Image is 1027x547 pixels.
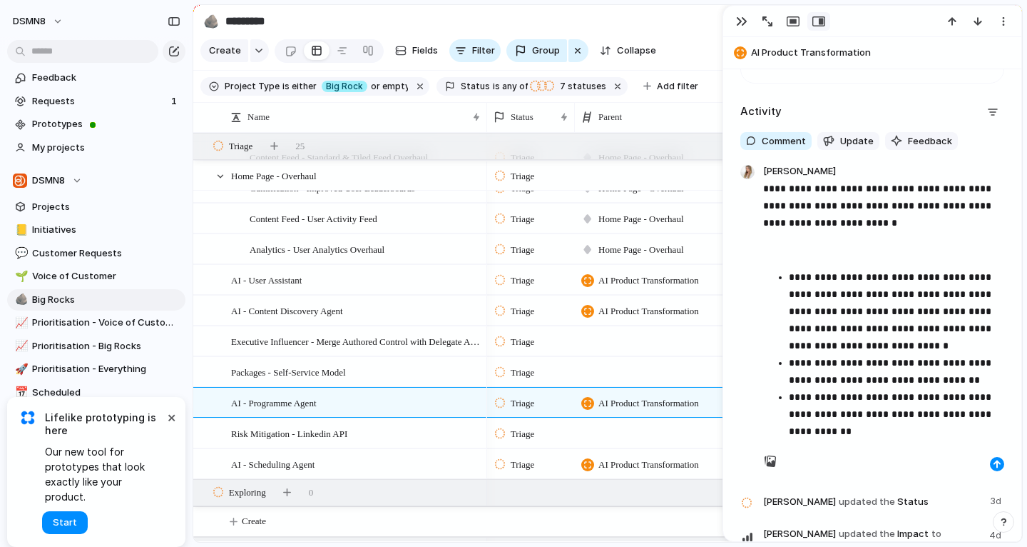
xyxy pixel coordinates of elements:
span: Exploring [229,486,266,500]
div: 🪨 [203,11,219,31]
div: 📈 [15,338,25,354]
span: Collapse [617,44,656,58]
span: Projects [32,200,180,214]
div: 📈Prioritisation - Voice of Customer [7,312,185,333]
span: 7 [556,81,568,91]
a: Requests1 [7,91,185,112]
span: Update [840,134,874,149]
span: Triage [229,139,252,154]
span: AI Product Transformation [598,273,699,288]
button: Start [42,511,88,534]
span: either [290,80,317,93]
span: Fields [412,44,438,58]
span: Triage [511,273,534,288]
span: Voice of Customer [32,269,180,283]
span: Home Page - Overhaul [598,243,684,257]
a: Feedback [7,67,185,89]
span: Big Rock [326,80,363,93]
span: DSMN8 [13,14,46,29]
button: 📅 [13,386,27,400]
span: Create [209,44,241,58]
a: 📒Initiatives [7,219,185,241]
button: Comment [740,132,812,151]
span: Filter [472,44,495,58]
span: 0 [309,486,314,500]
span: Triage [511,396,534,411]
a: 🚀Prioritisation - Everything [7,358,185,380]
button: Add filter [635,76,707,96]
a: 💬Customer Requests [7,243,185,264]
div: 🚀 [15,361,25,378]
span: 25 [295,139,305,154]
div: 🌱 [15,269,25,285]
span: Project Type [225,80,280,93]
button: 🪨 [200,10,223,33]
h2: Activity [740,104,782,120]
span: Lifelike prototyping is here [45,411,164,437]
span: AI Product Transformation [751,46,1015,60]
button: isany of [490,79,531,94]
span: Prioritisation - Big Rocks [32,339,180,353]
span: updated the [839,495,895,509]
span: [PERSON_NAME] [763,527,836,541]
button: 🚀 [13,362,27,376]
div: 🪨 [15,291,25,308]
span: is [282,80,290,93]
span: Triage [511,169,534,184]
span: Content Feed - User Activity Feed [250,210,377,226]
span: Triage [511,335,534,349]
span: Home Page - Overhaul [598,212,684,226]
span: Triage [511,243,534,257]
span: Parent [598,110,622,124]
a: 📈Prioritisation - Big Rocks [7,336,185,357]
span: DSMN8 [32,174,65,188]
button: Create [200,39,248,62]
span: Analytics - User Analytics Overhaul [250,241,384,257]
span: Group [532,44,560,58]
span: Executive Influencer - Merge Authored Control with Delegate Access Control [231,333,482,349]
span: Triage [511,458,534,472]
button: 🌱 [13,269,27,283]
span: any of [500,80,528,93]
span: Triage [511,366,534,380]
button: 📈 [13,339,27,353]
button: Fields [389,39,444,62]
span: Add filter [657,80,698,93]
span: My projects [32,141,180,155]
span: Feedback [908,134,952,149]
button: Group [506,39,567,62]
span: Triage [511,304,534,318]
span: Prototypes [32,117,180,131]
span: 1 [171,94,180,109]
span: AI - Programme Agent [231,394,317,411]
button: DSMN8 [6,10,71,33]
button: Dismiss [163,408,180,426]
span: AI Product Transformation [598,458,699,472]
span: Create [242,514,266,528]
a: Prototypes [7,114,185,135]
span: Our new tool for prototypes that look exactly like your product. [45,444,164,504]
span: updated the [839,527,895,541]
span: Requests [32,94,167,109]
span: is [493,80,500,93]
span: or empty [369,80,409,93]
div: 🌱Voice of Customer [7,266,185,287]
span: Triage [511,427,534,441]
button: 🪨 [13,293,27,307]
div: 📈 [15,315,25,331]
span: Prioritisation - Everything [32,362,180,376]
span: to [931,527,941,541]
span: [PERSON_NAME] [763,164,836,180]
button: 📒 [13,223,27,237]
span: AI - User Assistant [231,271,302,288]
button: Big Rockor empty [319,79,412,94]
button: AI Product Transformation [730,41,1015,64]
button: DSMN8 [7,170,185,191]
div: 📒 [15,222,25,239]
a: 📅Scheduled [7,382,185,403]
span: Risk Mitigation - Linkedin API [231,425,347,441]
